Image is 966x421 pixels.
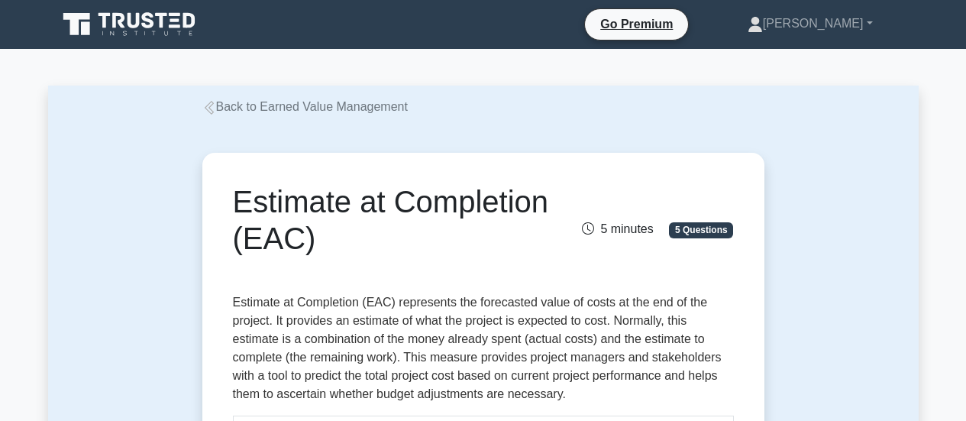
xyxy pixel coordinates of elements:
a: Back to Earned Value Management [202,100,408,113]
h1: Estimate at Completion (EAC) [233,183,561,257]
p: Estimate at Completion (EAC) represents the forecasted value of costs at the end of the project. ... [233,293,734,403]
a: Go Premium [591,15,682,34]
span: 5 Questions [669,222,733,238]
span: 5 minutes [582,222,653,235]
a: [PERSON_NAME] [711,8,909,39]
